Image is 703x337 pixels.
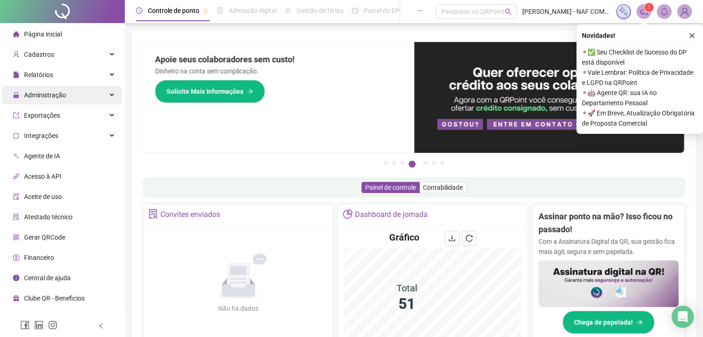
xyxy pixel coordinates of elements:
[409,161,416,168] button: 4
[465,235,473,242] span: reload
[364,7,400,14] span: Painel do DP
[582,30,615,41] span: Novidades !
[48,320,57,330] span: instagram
[13,132,19,139] span: sync
[343,209,353,219] span: pie-chart
[24,71,53,78] span: Relatórios
[148,7,199,14] span: Controle de ponto
[13,275,19,281] span: info-circle
[160,207,220,223] div: Convites enviados
[155,80,265,103] button: Solicite Mais Informações
[229,7,276,14] span: Admissão digital
[432,161,436,165] button: 6
[24,254,54,261] span: Financeiro
[538,210,679,236] h2: Assinar ponto na mão? Isso ficou no passado!
[352,7,358,14] span: dashboard
[13,193,19,200] span: audit
[640,7,648,16] span: notification
[24,30,62,38] span: Página inicial
[689,32,695,39] span: close
[13,92,19,98] span: lock
[285,7,291,14] span: sun
[148,209,158,219] span: solution
[618,6,629,17] img: sparkle-icon.fc2bf0ac1784a2077858766a79e2daf3.svg
[538,260,679,307] img: banner%2F02c71560-61a6-44d4-94b9-c8ab97240462.png
[13,72,19,78] span: file
[24,112,60,119] span: Exportações
[13,173,19,180] span: api
[672,306,694,328] div: Open Intercom Messenger
[13,254,19,261] span: dollar
[166,86,243,96] span: Solicite Mais Informações
[24,234,65,241] span: Gerar QRCode
[24,91,66,99] span: Administração
[98,323,104,329] span: left
[582,88,697,108] span: ⚬ 🤖 Agente QR: sua IA no Departamento Pessoal
[20,320,30,330] span: facebook
[34,320,43,330] span: linkedin
[505,8,512,15] span: search
[196,303,281,313] div: Não há dados
[660,7,668,16] span: bell
[644,3,654,12] sup: 1
[136,7,142,14] span: clock-circle
[562,311,654,334] button: Chega de papelada!
[538,236,679,257] p: Com a Assinatura Digital da QR, sua gestão fica mais ágil, segura e sem papelada.
[155,66,403,76] p: Dinheiro na conta sem complicação.
[365,184,416,191] span: Painel de controle
[423,184,463,191] span: Contabilidade
[155,53,403,66] h2: Apoie seus colaboradores sem custo!
[582,47,697,67] span: ⚬ ✅ Seu Checklist de Sucesso do DP está disponível
[440,161,445,165] button: 7
[13,51,19,58] span: user-add
[217,7,223,14] span: file-done
[13,31,19,37] span: home
[648,4,651,11] span: 1
[582,108,697,128] span: ⚬ 🚀 Em Breve, Atualização Obrigatória de Proposta Comercial
[24,152,60,160] span: Agente de IA
[297,7,343,14] span: Gestão de férias
[678,5,691,18] img: 74275
[24,173,61,180] span: Acesso à API
[247,88,253,95] span: arrow-right
[24,295,85,302] span: Clube QR - Beneficios
[13,112,19,119] span: export
[203,8,208,14] span: pushpin
[13,234,19,241] span: qrcode
[392,161,397,165] button: 2
[574,317,633,327] span: Chega de papelada!
[389,231,419,244] h4: Gráfico
[636,319,643,325] span: arrow-right
[24,132,58,139] span: Integrações
[400,161,405,165] button: 3
[423,161,428,165] button: 5
[24,213,73,221] span: Atestado técnico
[582,67,697,88] span: ⚬ Vale Lembrar: Política de Privacidade e LGPD na QRPoint
[416,7,423,14] span: ellipsis
[24,274,71,282] span: Central de ajuda
[24,193,62,200] span: Aceite de uso
[448,235,456,242] span: download
[355,207,428,223] div: Dashboard de jornada
[24,51,54,58] span: Cadastros
[13,295,19,301] span: gift
[522,6,611,17] span: [PERSON_NAME] - NAF COMERCIAL DE ALIMENTOS LTDA
[414,42,685,153] img: banner%2Fa8ee1423-cce5-4ffa-a127-5a2d429cc7d8.png
[13,214,19,220] span: solution
[384,161,388,165] button: 1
